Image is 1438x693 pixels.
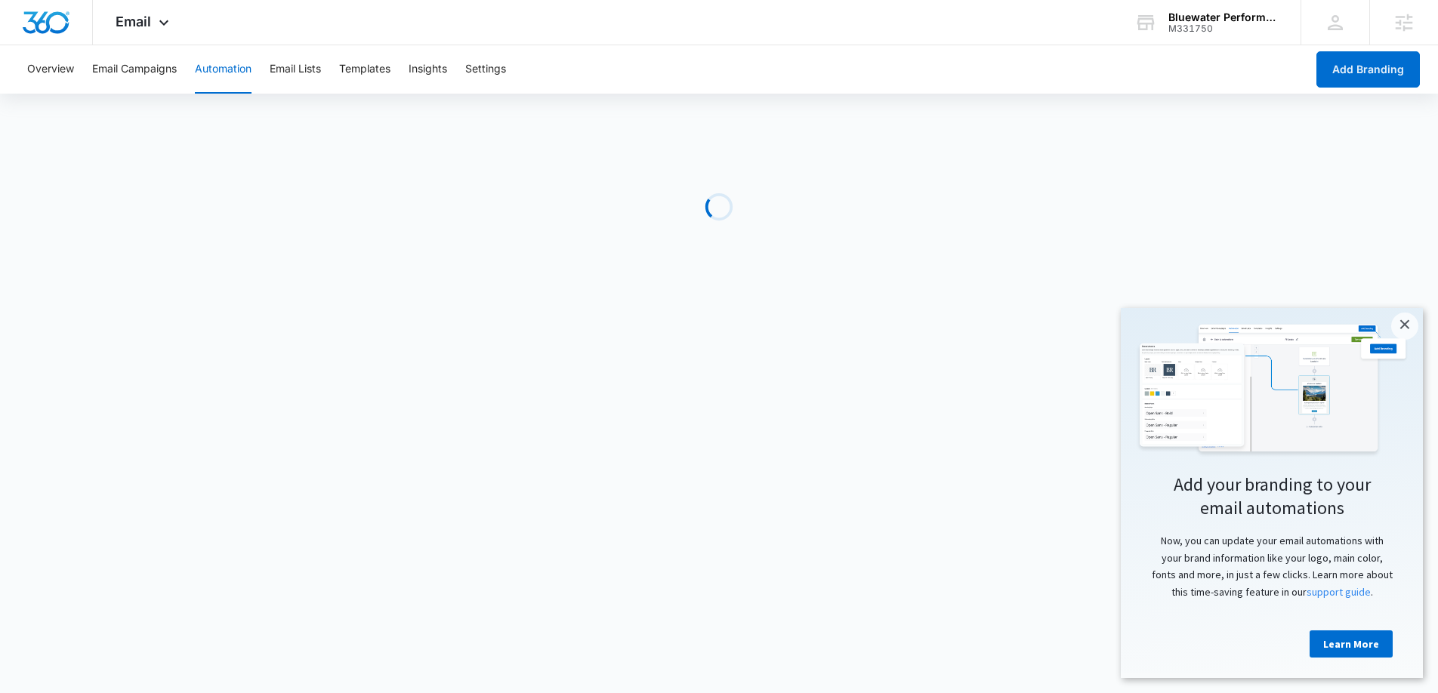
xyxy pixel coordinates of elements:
button: Add Branding [1316,51,1420,88]
div: account name [1168,11,1279,23]
a: Close modal [270,5,298,32]
h2: Add your branding to your email automations [15,165,287,211]
button: Email Campaigns [92,45,177,94]
a: support guide [186,277,250,291]
span: Email [116,14,151,29]
a: Learn More [189,322,272,350]
div: account id [1168,23,1279,34]
p: Now, you can update your email automations with your brand information like your logo, main color... [15,224,287,292]
button: Overview [27,45,74,94]
button: Automation [195,45,251,94]
button: Insights [409,45,447,94]
button: Templates [339,45,390,94]
button: Settings [465,45,506,94]
button: Email Lists [270,45,321,94]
